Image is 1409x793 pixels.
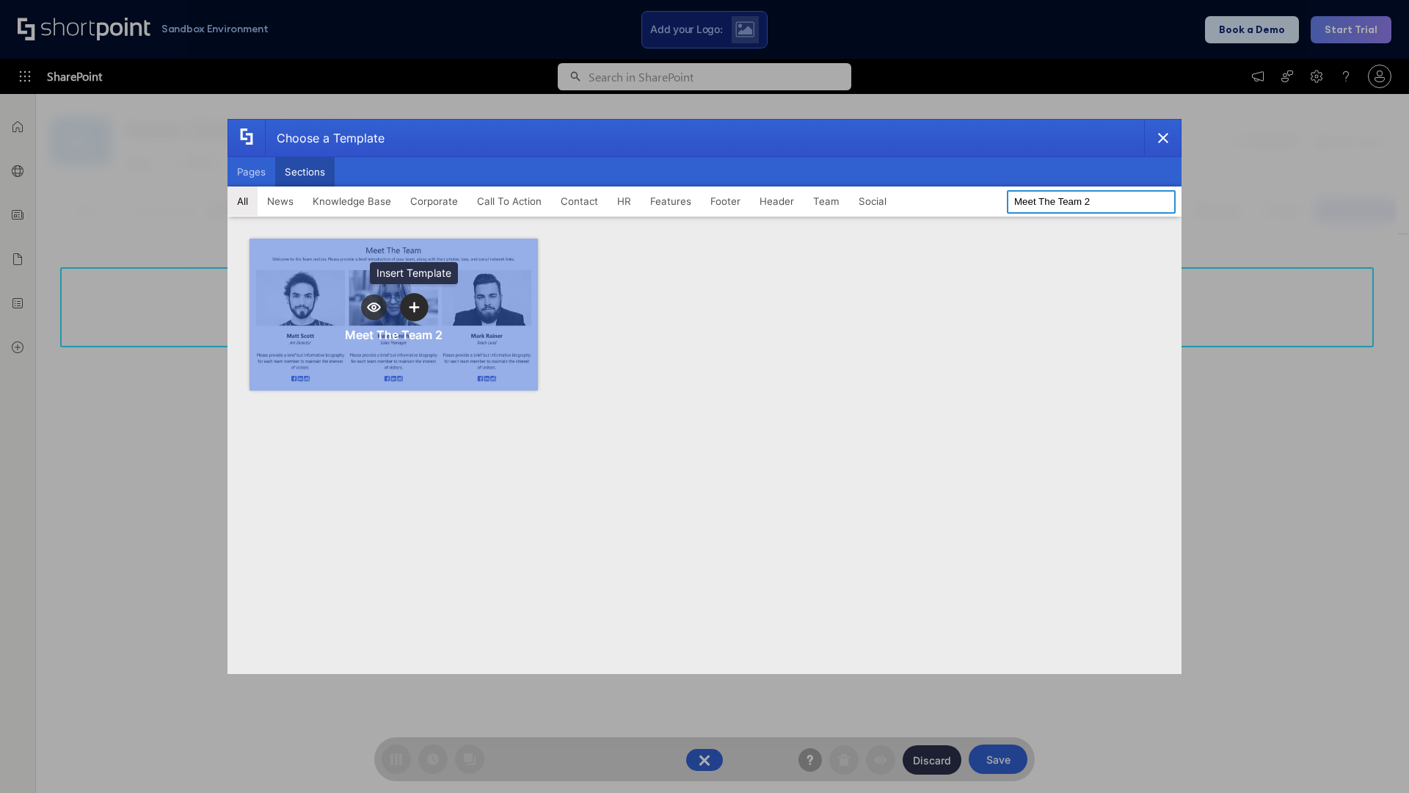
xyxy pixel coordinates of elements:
[804,187,849,216] button: Team
[227,187,258,216] button: All
[1007,190,1176,214] input: Search
[641,187,701,216] button: Features
[467,187,551,216] button: Call To Action
[551,187,608,216] button: Contact
[275,157,335,187] button: Sections
[750,187,804,216] button: Header
[227,157,275,187] button: Pages
[227,119,1182,674] div: template selector
[265,120,385,156] div: Choose a Template
[608,187,641,216] button: HR
[849,187,896,216] button: Social
[1336,723,1409,793] iframe: Chat Widget
[258,187,303,216] button: News
[303,187,401,216] button: Knowledge Base
[401,187,467,216] button: Corporate
[345,327,443,342] div: Meet The Team 2
[701,187,750,216] button: Footer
